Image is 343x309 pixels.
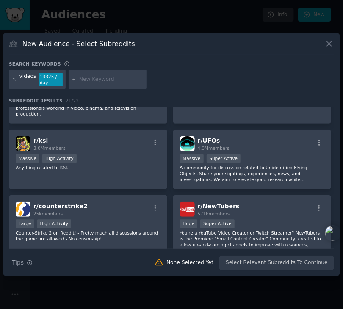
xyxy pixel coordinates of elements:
span: r/ counterstrike2 [33,203,88,210]
span: r/ ksi [33,137,48,144]
span: r/ UFOs [198,137,220,144]
span: r/ NewTubers [198,203,240,210]
div: Huge [180,220,198,229]
div: videos [19,73,36,86]
img: counterstrike2 [16,202,30,217]
span: 571k members [198,211,230,216]
h3: Search keywords [9,61,61,67]
div: Large [16,220,34,229]
span: Subreddit Results [9,98,63,104]
span: Tips [12,258,24,267]
img: UFOs [180,136,195,151]
p: Counter-Strike 2 on Reddit! - Pretty much all discussions around the game are allowed - No censor... [16,230,160,242]
div: Massive [16,154,39,163]
div: 13325 / day [39,73,63,86]
div: Super Active [207,154,241,163]
div: Super Active [200,220,235,229]
span: 4.0M members [198,146,230,151]
div: High Activity [37,220,72,229]
img: ksi [16,136,30,151]
p: A community for discussion related to Unidentified Flying Objects. Share your sightings, experien... [180,165,325,182]
div: None Selected Yet [166,259,213,267]
span: 25k members [33,211,63,216]
div: High Activity [42,154,77,163]
h3: New Audience - Select Subreddits [22,39,135,48]
span: 21 / 22 [66,98,79,103]
button: Tips [9,255,36,270]
p: Anything related to KSI. [16,165,160,171]
span: 3.0M members [33,146,66,151]
img: NewTubers [180,202,195,217]
input: New Keyword [79,76,144,83]
p: /r/videography is a community for both amateurs and professionals working in video, cinema, and t... [16,99,160,117]
div: Massive [180,154,204,163]
p: You're a YouTube Video Creator or Twitch Streamer? NewTubers is the Premiere "Small Content Creat... [180,230,325,248]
